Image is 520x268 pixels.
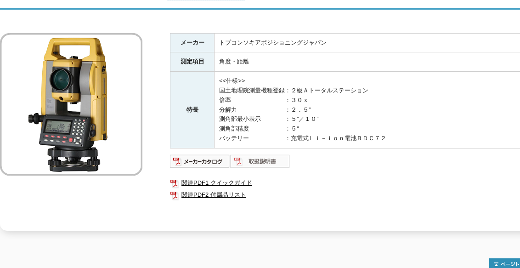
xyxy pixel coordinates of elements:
th: メーカー [170,33,215,52]
a: 取扱説明書 [230,160,290,167]
th: 測定項目 [170,52,215,72]
img: 取扱説明書 [230,154,290,169]
img: メーカーカタログ [170,154,230,169]
th: 特長 [170,72,215,148]
a: メーカーカタログ [170,160,230,167]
